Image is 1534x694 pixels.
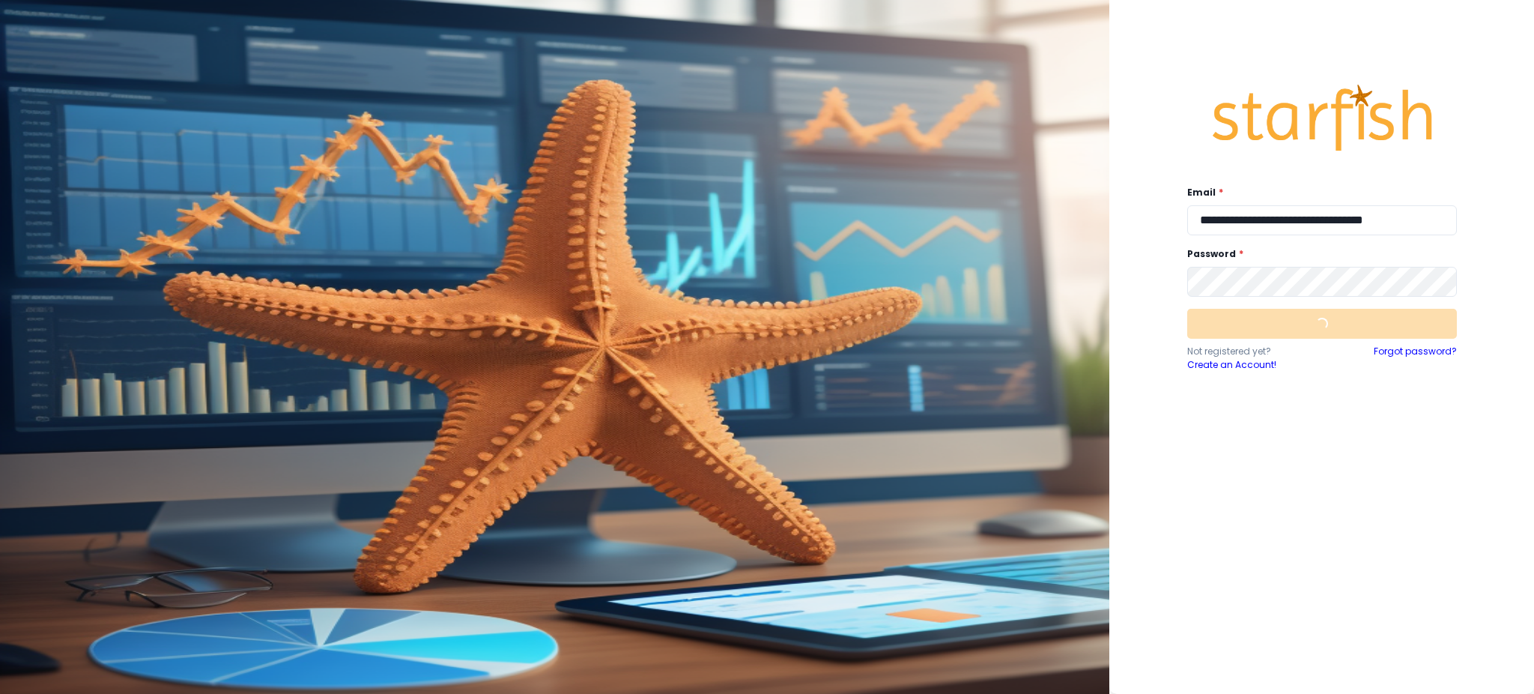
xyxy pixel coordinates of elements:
p: Not registered yet? [1187,345,1322,358]
a: Create an Account! [1187,358,1322,372]
img: Logo.42cb71d561138c82c4ab.png [1210,70,1434,165]
label: Password [1187,247,1448,261]
a: Forgot password? [1374,345,1457,372]
label: Email [1187,186,1448,199]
